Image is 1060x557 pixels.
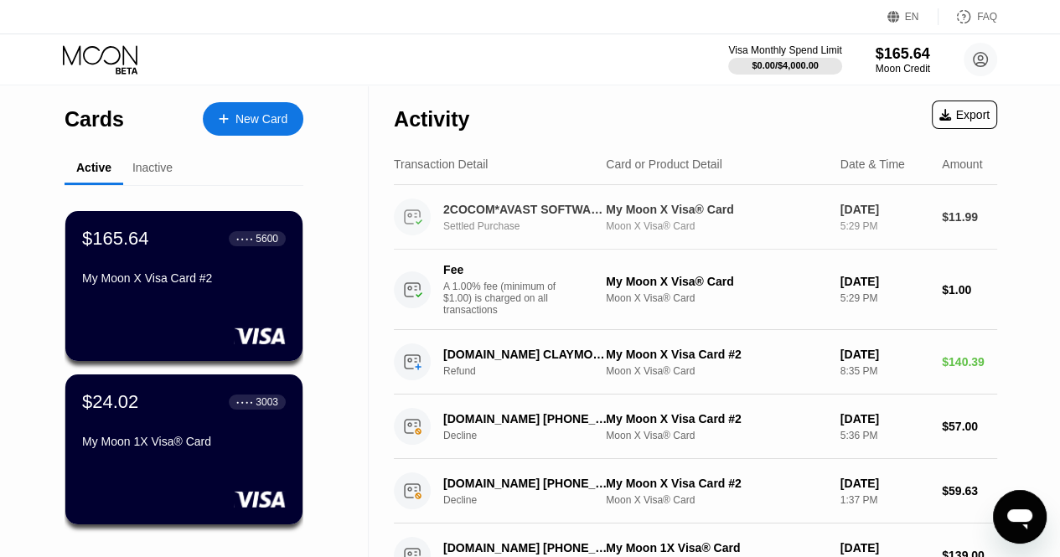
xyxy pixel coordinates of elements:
div: EN [905,11,919,23]
div: 5:29 PM [840,292,928,304]
div: $140.39 [942,355,997,369]
div: 5600 [256,233,278,245]
div: 2COCOM*AVAST SOFTWARE S. 8882471614 US [443,203,610,216]
div: Moon Credit [876,63,930,75]
div: Moon X Visa® Card [606,494,827,506]
div: [DATE] [840,477,928,490]
div: Date & Time [840,157,905,171]
div: My Moon X Visa® Card [606,275,827,288]
div: Export [939,108,990,121]
div: Moon X Visa® Card [606,292,827,304]
div: 5:36 PM [840,430,928,441]
div: [DOMAIN_NAME] CLAYMONT USRefundMy Moon X Visa Card #2Moon X Visa® Card[DATE]8:35 PM$140.39 [394,330,997,395]
div: FAQ [938,8,997,25]
div: Visa Monthly Spend Limit$0.00/$4,000.00 [728,44,841,75]
div: My Moon 1X Visa® Card [82,435,286,448]
div: A 1.00% fee (minimum of $1.00) is charged on all transactions [443,281,569,316]
div: Card or Product Detail [606,157,722,171]
div: [DOMAIN_NAME] [PHONE_NUMBER] US [443,412,610,425]
div: ● ● ● ● [236,400,253,405]
div: [DATE] [840,348,928,361]
div: $1.00 [942,283,997,297]
div: [DOMAIN_NAME] [PHONE_NUMBER] US [443,477,610,490]
div: Active [76,161,111,174]
div: Transaction Detail [394,157,488,171]
div: Refund [443,365,622,377]
div: ● ● ● ● [236,236,253,241]
div: Export [932,101,997,129]
div: $0.00 / $4,000.00 [752,60,819,70]
div: $11.99 [942,210,997,224]
div: $24.02● ● ● ●3003My Moon 1X Visa® Card [65,374,302,524]
div: [DOMAIN_NAME] [PHONE_NUMBER] US [443,541,610,554]
div: FeeA 1.00% fee (minimum of $1.00) is charged on all transactionsMy Moon X Visa® CardMoon X Visa® ... [394,250,997,330]
div: $165.64Moon Credit [876,45,930,75]
div: 5:29 PM [840,220,928,232]
div: Amount [942,157,982,171]
div: Moon X Visa® Card [606,430,827,441]
div: My Moon X Visa Card #2 [606,477,827,490]
div: EN [887,8,938,25]
div: $165.64 [876,45,930,63]
div: Decline [443,494,622,506]
div: [DATE] [840,203,928,216]
div: My Moon X Visa Card #2 [82,271,286,285]
div: Visa Monthly Spend Limit [728,44,841,56]
div: [DOMAIN_NAME] [PHONE_NUMBER] USDeclineMy Moon X Visa Card #2Moon X Visa® Card[DATE]1:37 PM$59.63 [394,459,997,523]
div: $59.63 [942,484,997,498]
div: $165.64● ● ● ●5600My Moon X Visa Card #2 [65,211,302,361]
div: My Moon X Visa® Card [606,203,827,216]
div: Moon X Visa® Card [606,365,827,377]
div: Inactive [132,161,173,174]
div: My Moon X Visa Card #2 [606,348,827,361]
div: Moon X Visa® Card [606,220,827,232]
div: Settled Purchase [443,220,622,232]
div: $24.02 [82,391,138,413]
div: Activity [394,107,469,132]
div: 1:37 PM [840,494,928,506]
div: $57.00 [942,420,997,433]
div: New Card [203,102,303,136]
div: [DATE] [840,412,928,425]
div: 8:35 PM [840,365,928,377]
div: $165.64 [82,228,149,250]
div: Decline [443,430,622,441]
div: Cards [65,107,124,132]
div: 2COCOM*AVAST SOFTWARE S. 8882471614 USSettled PurchaseMy Moon X Visa® CardMoon X Visa® Card[DATE]... [394,185,997,250]
div: My Moon X Visa Card #2 [606,412,827,425]
div: Fee [443,263,561,276]
iframe: Button to launch messaging window [993,490,1047,544]
div: [DATE] [840,275,928,288]
div: FAQ [977,11,997,23]
div: New Card [235,112,287,126]
div: [DOMAIN_NAME] CLAYMONT US [443,348,610,361]
div: 3003 [256,396,278,408]
div: [DOMAIN_NAME] [PHONE_NUMBER] USDeclineMy Moon X Visa Card #2Moon X Visa® Card[DATE]5:36 PM$57.00 [394,395,997,459]
div: My Moon 1X Visa® Card [606,541,827,554]
div: [DATE] [840,541,928,554]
